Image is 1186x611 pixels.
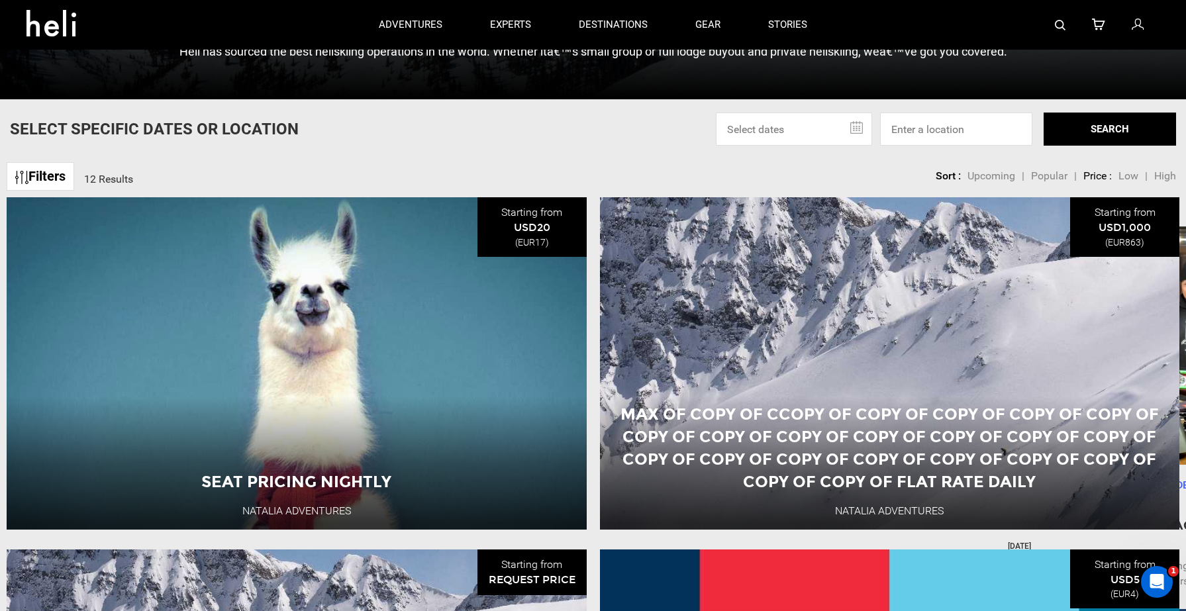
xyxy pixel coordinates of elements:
img: btn-icon.svg [15,171,28,184]
li: Sort : [936,169,961,184]
span: High [1154,169,1176,182]
li: Price : [1083,169,1112,184]
p: adventures [379,18,442,32]
span: 12 Results [84,173,133,185]
p: Heli has sourced the best heliskiing operations in the world. Whether itâ€™s small group or full ... [179,43,1007,60]
li: | [1022,169,1024,184]
span: Low [1118,169,1138,182]
p: experts [490,18,531,32]
span: Upcoming [967,169,1015,182]
a: Filters [7,162,74,191]
img: search-bar-icon.svg [1055,20,1065,30]
button: SEARCH [1044,113,1176,146]
span: 1 [1168,566,1179,577]
span: Popular [1031,169,1067,182]
li: | [1145,169,1148,184]
p: Select Specific Dates Or Location [10,118,299,140]
p: destinations [579,18,648,32]
iframe: Intercom live chat [1141,566,1173,598]
input: Enter a location [880,113,1032,146]
li: | [1074,169,1077,184]
input: Select dates [716,113,872,146]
